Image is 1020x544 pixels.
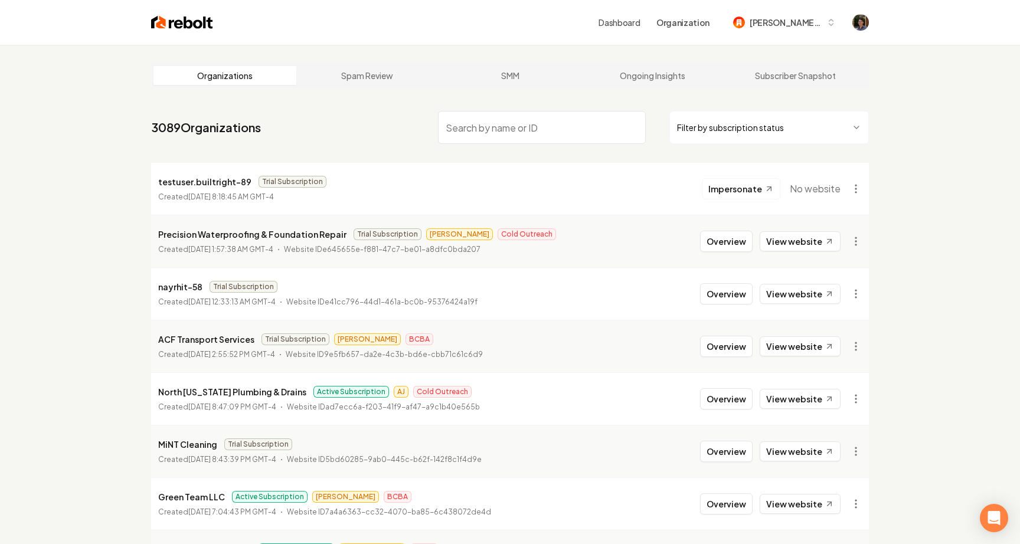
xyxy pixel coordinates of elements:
[750,17,822,29] span: [PERSON_NAME]-62
[224,438,292,450] span: Trial Subscription
[406,333,433,345] span: BCBA
[188,192,274,201] time: [DATE] 8:18:45 AM GMT-4
[760,441,841,461] a: View website
[700,388,753,409] button: Overview
[188,297,276,306] time: [DATE] 12:33:13 AM GMT-4
[334,333,401,345] span: [PERSON_NAME]
[700,493,753,514] button: Overview
[158,175,251,189] p: testuser.builtright-89
[210,281,277,293] span: Trial Subscription
[760,231,841,251] a: View website
[439,66,581,85] a: SMM
[760,284,841,304] a: View website
[286,296,478,308] p: Website ID e41cc796-44d1-461a-bc0b-95376424a19f
[581,66,724,85] a: Ongoing Insights
[151,14,213,31] img: Rebolt Logo
[384,491,411,503] span: BCBA
[287,506,491,518] p: Website ID 7a4a6363-cc32-4070-ba85-6c438072de4d
[158,385,306,399] p: North [US_STATE] Plumbing & Drains
[700,336,753,357] button: Overview
[188,350,275,359] time: [DATE] 2:55:52 PM GMT-4
[700,441,753,462] button: Overview
[158,244,273,255] p: Created
[158,332,254,346] p: ACF Transport Services
[760,336,841,356] a: View website
[158,296,276,308] p: Created
[394,386,408,398] span: AJ
[426,228,493,240] span: [PERSON_NAME]
[790,182,841,196] span: No website
[700,283,753,304] button: Overview
[188,455,276,464] time: [DATE] 8:43:39 PM GMT-4
[287,401,480,413] p: Website ID ad7ecc6a-f203-41f9-af47-a9c1b40e565b
[413,386,472,398] span: Cold Outreach
[261,333,329,345] span: Trial Subscription
[724,66,867,85] a: Subscriber Snapshot
[649,12,717,33] button: Organization
[158,454,276,466] p: Created
[760,494,841,514] a: View website
[158,280,202,294] p: nayrhit-58
[760,389,841,409] a: View website
[232,491,308,503] span: Active Subscription
[188,507,276,516] time: [DATE] 7:04:43 PM GMT-4
[158,506,276,518] p: Created
[188,245,273,254] time: [DATE] 1:57:38 AM GMT-4
[296,66,439,85] a: Spam Review
[284,244,480,255] p: Website ID e645655e-f881-47c7-be01-a8dfc0bda207
[259,176,326,188] span: Trial Subscription
[286,349,483,361] p: Website ID 9e5fb657-da2e-4c3b-bd6e-cbb71c61c6d9
[852,14,869,31] img: Mitchell Stahl
[188,402,276,411] time: [DATE] 8:47:09 PM GMT-4
[153,66,296,85] a: Organizations
[733,17,745,28] img: mitchell-62
[354,228,421,240] span: Trial Subscription
[702,178,780,199] button: Impersonate
[852,14,869,31] button: Open user button
[151,119,261,136] a: 3089Organizations
[599,17,640,28] a: Dashboard
[287,454,482,466] p: Website ID 5bd60285-9ab0-445c-b62f-142f8c1f4d9e
[158,490,225,504] p: Green Team LLC
[158,349,275,361] p: Created
[708,183,762,195] span: Impersonate
[158,191,274,203] p: Created
[158,437,217,451] p: MiNT Cleaning
[312,491,379,503] span: [PERSON_NAME]
[438,111,646,144] input: Search by name or ID
[700,231,753,252] button: Overview
[498,228,556,240] span: Cold Outreach
[158,401,276,413] p: Created
[980,504,1008,532] div: Open Intercom Messenger
[158,227,346,241] p: Precision Waterproofing & Foundation Repair
[313,386,389,398] span: Active Subscription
